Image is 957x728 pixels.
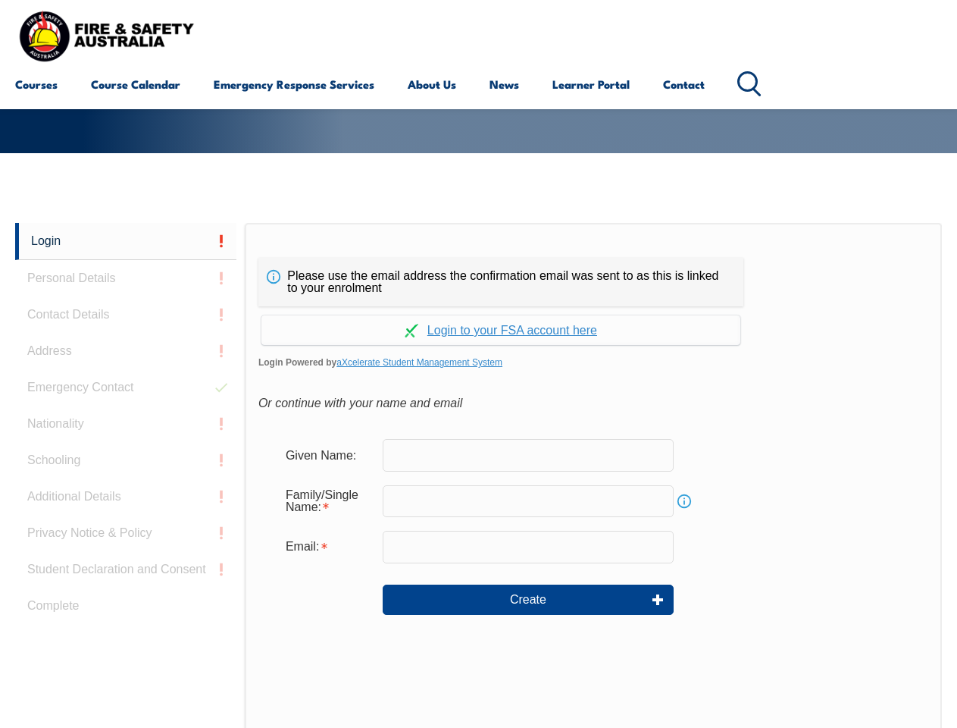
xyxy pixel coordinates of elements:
a: aXcelerate Student Management System [336,357,502,368]
div: Email is required. [274,532,383,561]
div: Please use the email address the confirmation email was sent to as this is linked to your enrolment [258,258,743,306]
div: Given Name: [274,441,383,469]
img: Log in withaxcelerate [405,324,418,337]
a: About Us [408,66,456,102]
div: Family/Single Name is required. [274,481,383,522]
button: Create [383,585,674,615]
a: Info [674,491,695,512]
a: Courses [15,66,58,102]
a: Emergency Response Services [214,66,374,102]
a: Learner Portal [552,66,630,102]
div: Or continue with your name and email [258,392,928,415]
a: Contact [663,66,705,102]
a: Course Calendar [91,66,180,102]
span: Login Powered by [258,351,928,374]
a: Login [15,223,236,260]
a: News [489,66,519,102]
